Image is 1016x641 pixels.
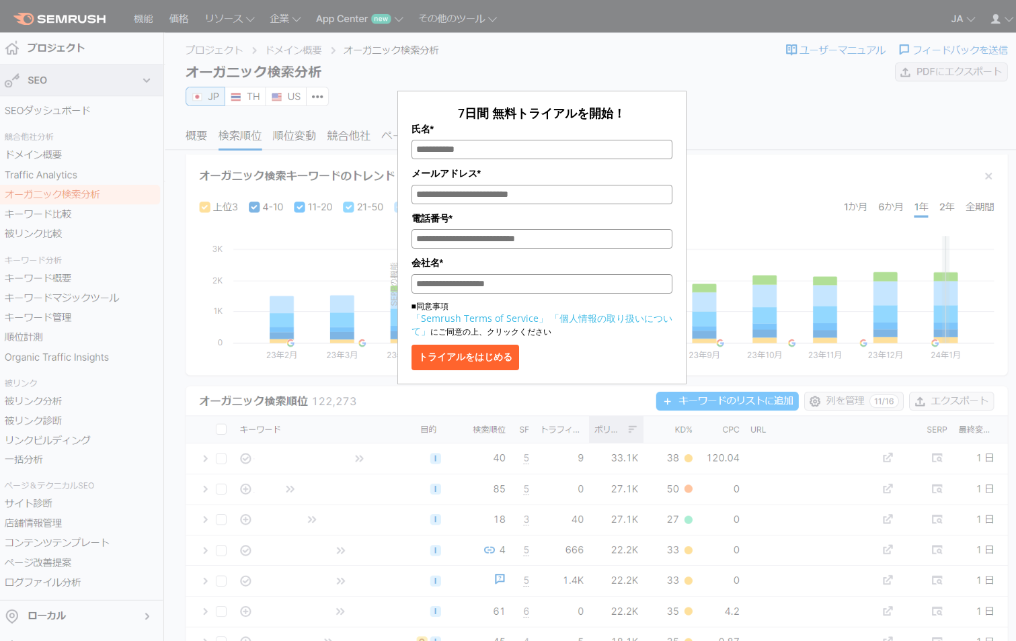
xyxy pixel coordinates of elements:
[458,105,625,121] span: 7日間 無料トライアルを開始！
[412,312,548,325] a: 「Semrush Terms of Service」
[412,211,672,226] label: 電話番号*
[412,300,672,338] p: ■同意事項 にご同意の上、クリックください
[412,345,519,370] button: トライアルをはじめる
[412,312,672,337] a: 「個人情報の取り扱いについて」
[412,166,672,181] label: メールアドレス*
